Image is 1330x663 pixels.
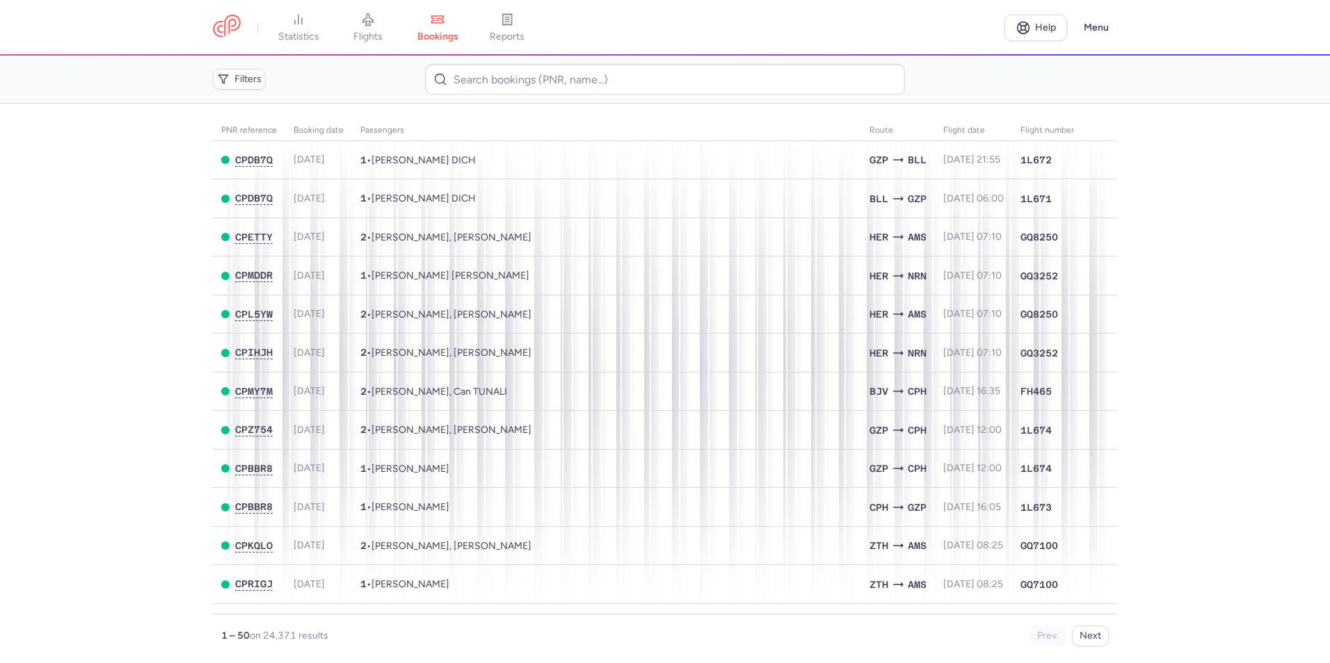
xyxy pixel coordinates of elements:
[1020,346,1058,360] span: GQ3252
[472,13,542,43] a: reports
[360,463,449,475] span: •
[870,306,888,322] span: HER
[360,309,531,320] span: •
[1029,625,1066,646] button: Prev.
[235,154,273,166] button: CPDB7Q
[360,231,367,243] span: 2
[360,347,367,358] span: 2
[943,424,1002,436] span: [DATE] 12:00
[943,270,1002,281] span: [DATE] 07:10
[1020,192,1052,206] span: 1L671
[360,193,367,204] span: 1
[235,193,273,204] button: CPDB7Q
[213,15,241,40] a: CitizenPlane red outlined logo
[360,347,531,359] span: •
[870,152,888,167] span: GZP
[235,270,273,281] button: CPMDDR
[870,500,888,515] span: CPH
[235,578,273,590] button: CPRIGJ
[371,540,531,552] span: Chino Faisel VAN REGTEREN, Ilse SNIJDERS
[371,193,476,204] span: Kirsten DICH
[360,424,367,435] span: 2
[235,231,273,243] span: CPETTY
[908,306,927,322] span: AMS
[943,231,1002,243] span: [DATE] 07:10
[360,424,531,436] span: •
[371,154,476,166] span: Kirsten DICH
[235,270,273,281] span: CPMDDR
[908,345,927,361] span: NRN
[235,386,273,398] button: CPMY7M
[908,229,927,245] span: AMS
[250,630,328,641] span: on 24,371 results
[908,268,927,284] span: NRN
[360,154,367,165] span: 1
[943,578,1003,590] span: [DATE] 08:25
[360,231,531,243] span: •
[294,347,325,359] span: [DATE]
[360,270,367,281] span: 1
[235,501,273,513] button: CPBBR8
[425,64,904,95] input: Search bookings (PNR, name...)
[1075,15,1117,41] button: Menu
[234,74,262,85] span: Filters
[870,384,888,399] span: BJV
[360,463,367,474] span: 1
[371,270,529,281] span: Amber Arianna WALRAVENS
[1072,625,1109,646] button: Next
[371,578,449,590] span: Martha Lucy SHEPHEARD
[360,578,449,590] span: •
[294,308,325,320] span: [DATE]
[360,501,367,512] span: 1
[221,630,250,641] strong: 1 – 50
[870,345,888,361] span: HER
[264,13,333,43] a: statistics
[870,191,888,206] span: BLL
[294,424,325,436] span: [DATE]
[360,540,367,551] span: 2
[278,31,319,43] span: statistics
[908,384,927,399] span: CPH
[360,386,507,398] span: •
[870,268,888,284] span: HER
[1020,539,1058,552] span: GQ7100
[371,501,449,513] span: Soeren CLAUSEN
[235,386,273,397] span: CPMY7M
[1020,384,1052,398] span: FH465
[353,31,383,43] span: flights
[213,120,285,141] th: PNR reference
[235,309,273,320] button: CPL5YW
[235,309,273,320] span: CPL5YW
[371,347,531,359] span: Charujan SUNTHARAJAN, Radchiga MUHUNTHAN
[943,501,1001,513] span: [DATE] 16:05
[943,385,1000,397] span: [DATE] 16:35
[235,347,273,358] span: CPIHJH
[235,463,273,474] span: CPBBR8
[294,193,325,204] span: [DATE]
[360,309,367,320] span: 2
[870,461,888,476] span: GZP
[213,69,266,90] button: Filters
[1004,15,1067,41] a: Help
[360,154,476,166] span: •
[235,463,273,475] button: CPBBR8
[1020,230,1058,244] span: GQ8250
[870,577,888,592] span: ZTH
[1020,500,1052,514] span: 1L673
[1020,578,1058,591] span: GQ7100
[294,231,325,243] span: [DATE]
[371,231,531,243] span: Jeroen VELDBOER, Melissa KEETMAN
[360,540,531,552] span: •
[403,13,472,43] a: bookings
[908,461,927,476] span: CPH
[360,386,367,397] span: 2
[235,540,273,551] span: CPKQLO
[908,577,927,592] span: AMS
[417,31,458,43] span: bookings
[870,229,888,245] span: HER
[294,385,325,397] span: [DATE]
